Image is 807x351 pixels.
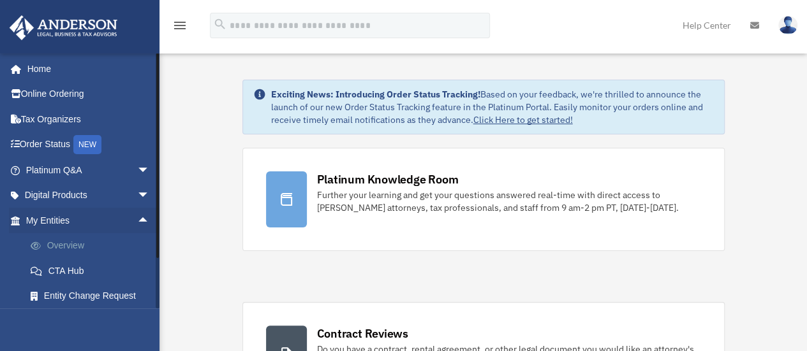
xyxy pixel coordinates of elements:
span: arrow_drop_down [137,157,163,183]
a: Entity Change Request [18,283,169,309]
span: arrow_drop_down [137,183,163,209]
a: CTA Hub [18,258,169,283]
div: Further your learning and get your questions answered real-time with direct access to [PERSON_NAM... [317,189,701,214]
strong: Exciting News: Introducing Order Status Tracking! [271,89,480,100]
div: Contract Reviews [317,326,408,341]
a: Platinum Q&Aarrow_drop_down [9,157,169,183]
i: search [213,17,227,31]
a: Order StatusNEW [9,132,169,158]
a: My Entitiesarrow_drop_up [9,208,169,233]
span: arrow_drop_up [137,208,163,234]
a: Click Here to get started! [473,114,573,125]
i: menu [172,18,188,33]
a: Overview [18,233,169,259]
a: menu [172,22,188,33]
img: Anderson Advisors Platinum Portal [6,15,121,40]
a: Home [9,56,163,82]
a: Online Ordering [9,82,169,107]
img: User Pic [778,16,797,34]
a: Platinum Knowledge Room Further your learning and get your questions answered real-time with dire... [242,148,725,251]
div: Based on your feedback, we're thrilled to announce the launch of our new Order Status Tracking fe... [271,88,714,126]
a: Tax Organizers [9,106,169,132]
div: NEW [73,135,101,154]
a: Digital Productsarrow_drop_down [9,183,169,208]
div: Platinum Knowledge Room [317,171,459,187]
